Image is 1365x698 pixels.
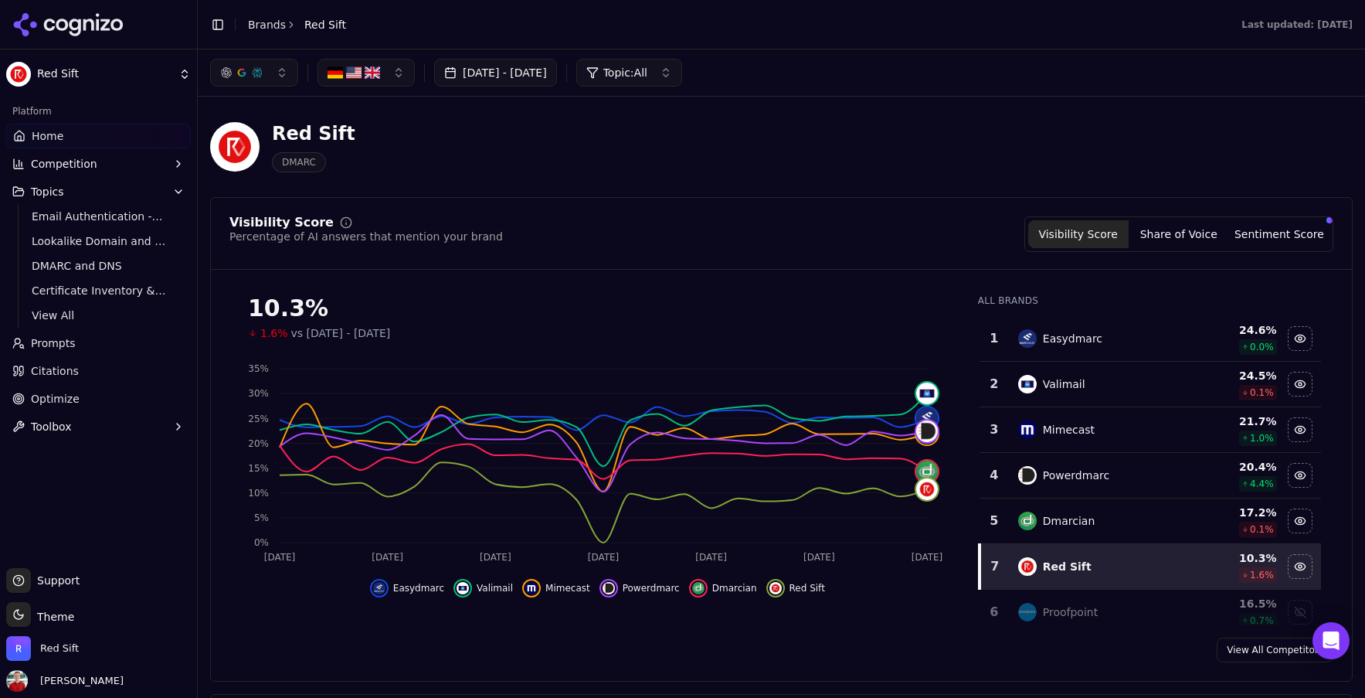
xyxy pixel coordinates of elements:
[1189,459,1277,475] div: 20.4 %
[25,255,172,277] a: DMARC and DNS
[1043,468,1109,483] div: Powerdmarc
[372,552,403,563] tspan: [DATE]
[916,407,938,429] img: easydmarc
[6,636,31,661] img: Red Sift
[6,670,124,692] button: Open user button
[1028,220,1129,248] button: Visibility Score
[229,216,334,229] div: Visibility Score
[789,582,825,594] span: Red Sift
[1018,329,1037,348] img: easydmarc
[916,461,938,482] img: dmarcian
[1043,513,1095,529] div: Dmarcian
[986,375,1003,393] div: 2
[31,363,79,379] span: Citations
[31,391,80,407] span: Optimize
[1250,341,1274,353] span: 0.0 %
[31,611,74,623] span: Theme
[712,582,757,594] span: Dmarcian
[264,552,296,563] tspan: [DATE]
[980,316,1321,362] tr: 1easydmarcEasydmarc24.6%0.0%Hide easydmarc data
[689,579,757,598] button: Hide dmarcian data
[1129,220,1229,248] button: Share of Voice
[1250,523,1274,536] span: 0.1 %
[25,280,172,301] a: Certificate Inventory & Monitoring
[980,590,1321,635] tr: 6proofpointProofpoint16.5%0.7%Show proofpoint data
[304,17,346,32] span: Red Sift
[1288,554,1312,579] button: Hide red sift data
[588,552,620,563] tspan: [DATE]
[1189,505,1277,520] div: 17.2 %
[1288,463,1312,488] button: Hide powerdmarc data
[1241,19,1353,31] div: Last updated: [DATE]
[980,453,1321,499] tr: 4powerdmarcPowerdmarc20.4%4.4%Hide powerdmarc data
[1189,414,1277,429] div: 21.7 %
[248,17,346,32] nav: breadcrumb
[272,121,355,146] div: Red Sift
[477,582,513,594] span: Valimail
[272,152,326,172] span: DMARC
[980,407,1321,453] tr: 3mimecastMimecast21.7%1.0%Hide mimecast data
[692,582,705,594] img: dmarcian
[766,579,825,598] button: Hide red sift data
[248,388,269,399] tspan: 30%
[393,582,444,594] span: Easydmarc
[31,156,97,172] span: Competition
[1250,569,1274,581] span: 1.6 %
[434,59,557,87] button: [DATE] - [DATE]
[1288,509,1312,533] button: Hide dmarcian data
[6,414,191,439] button: Toolbox
[229,229,503,244] div: Percentage of AI answers that mention your brand
[6,99,191,124] div: Platform
[1189,322,1277,338] div: 24.6 %
[1043,559,1092,574] div: Red Sift
[260,325,288,341] span: 1.6%
[769,582,782,594] img: red sift
[978,295,1321,307] div: All Brands
[1217,638,1333,662] a: View All Competitors
[25,230,172,252] a: Lookalike Domain and Brand Protection
[1250,386,1274,399] span: 0.1 %
[980,362,1321,407] tr: 2valimailValimail24.5%0.1%Hide valimail data
[1018,557,1037,576] img: red sift
[346,65,362,80] img: US
[248,438,269,449] tspan: 20%
[365,65,380,80] img: GB
[1189,368,1277,383] div: 24.5 %
[1250,478,1274,490] span: 4.4 %
[986,466,1003,485] div: 4
[40,642,79,655] span: Red Sift
[980,544,1321,590] tr: 7red siftRed Sift10.3%1.6%Hide red sift data
[1312,622,1350,659] div: Open Intercom Messenger
[1018,466,1037,485] img: powerdmarc
[1018,603,1037,621] img: proofpoint
[986,421,1003,439] div: 3
[1043,331,1102,346] div: Easydmarc
[6,670,28,692] img: Jack Lilley
[916,478,938,500] img: red sift
[210,122,260,172] img: Red Sift
[1288,417,1312,442] button: Hide mimecast data
[32,283,166,298] span: Certificate Inventory & Monitoring
[916,421,938,442] img: powerdmarc
[31,573,80,588] span: Support
[248,414,269,424] tspan: 25%
[6,62,31,87] img: Red Sift
[6,386,191,411] a: Optimize
[25,206,172,227] a: Email Authentication - Top of Funnel
[248,463,269,474] tspan: 15%
[1288,372,1312,397] button: Hide valimail data
[32,128,63,144] span: Home
[370,579,444,598] button: Hide easydmarc data
[248,295,947,322] div: 10.3%
[599,579,680,598] button: Hide powerdmarc data
[1250,615,1274,627] span: 0.7 %
[1043,422,1095,438] div: Mimecast
[32,209,166,224] span: Email Authentication - Top of Funnel
[1043,604,1098,620] div: Proofpoint
[480,552,511,563] tspan: [DATE]
[986,603,1003,621] div: 6
[916,383,938,404] img: valimail
[254,512,269,523] tspan: 5%
[31,419,72,434] span: Toolbox
[37,67,172,81] span: Red Sift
